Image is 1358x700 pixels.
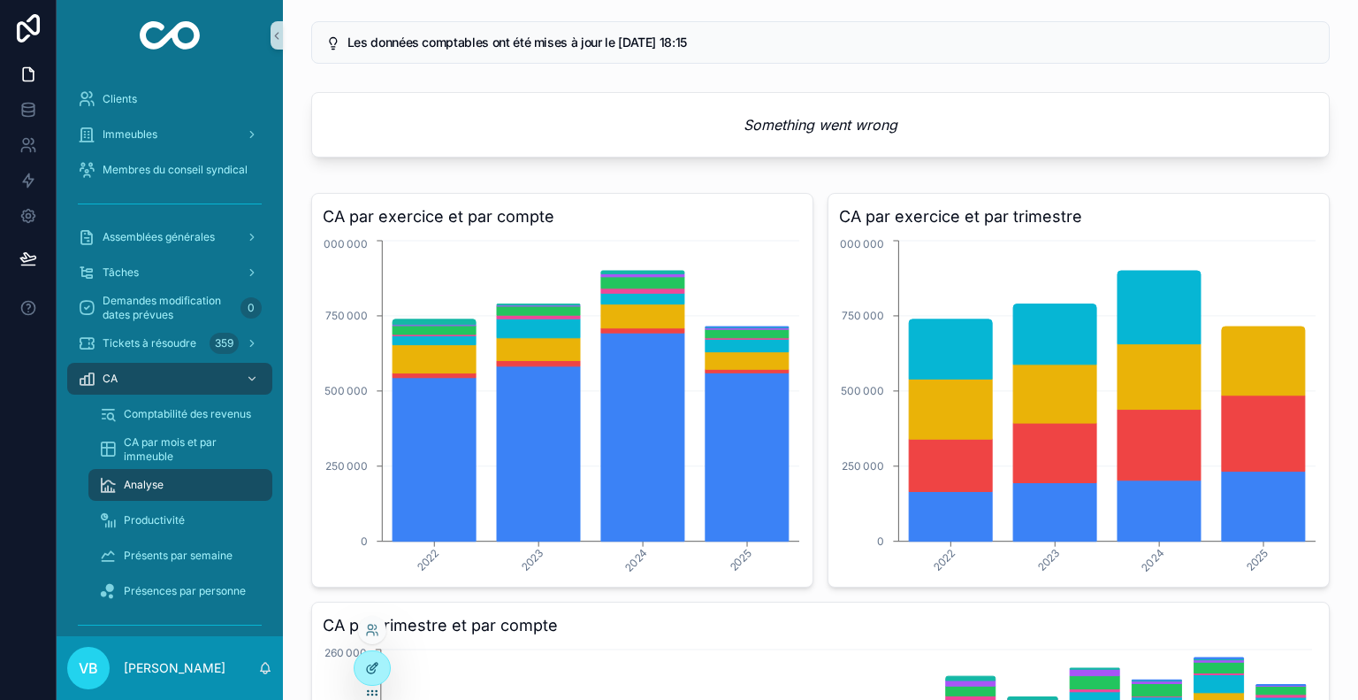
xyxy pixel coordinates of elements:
a: Comptabilité des revenus [88,398,272,430]
tspan: 1 000 000 [834,237,884,250]
tspan: 750 000 [842,309,884,322]
span: Productivité [124,513,185,527]
span: Tâches [103,265,139,280]
tspan: 2024 [1138,546,1166,574]
tspan: 500 000 [324,384,368,397]
div: chart [839,236,1318,576]
tspan: 2025 [1243,546,1270,573]
tspan: 750 000 [325,309,368,322]
img: App logo [140,21,201,50]
a: Immeubles [67,119,272,150]
a: Assemblées générales [67,221,272,253]
tspan: 250 000 [325,459,368,473]
span: Immeubles [103,127,157,142]
a: Membres du conseil syndical [67,154,272,186]
div: chart [323,236,802,576]
span: Demandes modification dates prévues [103,294,233,322]
a: CA par mois et par immeuble [88,434,272,465]
span: Comptabilité des revenus [124,407,251,421]
a: Demandes modification dates prévues0 [67,292,272,324]
span: Analyse [124,478,164,492]
h3: CA par exercice et par compte [323,204,802,229]
span: Présents par semaine [124,549,233,563]
span: CA [103,372,118,386]
tspan: 2022 [414,546,441,573]
tspan: 250 000 [842,459,884,473]
tspan: 2023 [1034,546,1062,573]
tspan: 2025 [727,546,754,573]
tspan: 0 [877,535,884,548]
tspan: 500 000 [841,384,884,397]
h3: CA par trimestre et par compte [323,613,1318,638]
span: Membres du conseil syndical [103,163,248,177]
div: 0 [240,297,262,319]
span: VB [79,658,98,679]
span: Clients [103,92,137,106]
a: Présents par semaine [88,540,272,572]
h3: CA par exercice et par trimestre [839,204,1318,229]
tspan: 2024 [622,546,650,574]
a: Tâches [67,257,272,288]
tspan: 0 [361,535,368,548]
a: Productivité [88,504,272,536]
h5: Les données comptables ont été mises à jour le 08/09/2025 18:15 [347,36,1315,49]
tspan: 1 000 000 [317,237,368,250]
div: 359 [210,333,239,354]
span: Présences par personne [124,584,246,598]
span: Assemblées générales [103,230,215,244]
tspan: 2022 [930,546,957,573]
a: Présences par personne [88,575,272,607]
p: [PERSON_NAME] [124,659,225,677]
span: CA par mois et par immeuble [124,435,255,464]
tspan: 260 000 [324,646,367,659]
a: Analyse [88,469,272,501]
a: Clients [67,83,272,115]
tspan: 2023 [518,546,545,573]
em: Something went wrong [744,114,897,135]
a: Tickets à résoudre359 [67,327,272,359]
a: CA [67,363,272,395]
div: scrollable content [57,71,283,636]
span: Tickets à résoudre [103,336,196,350]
